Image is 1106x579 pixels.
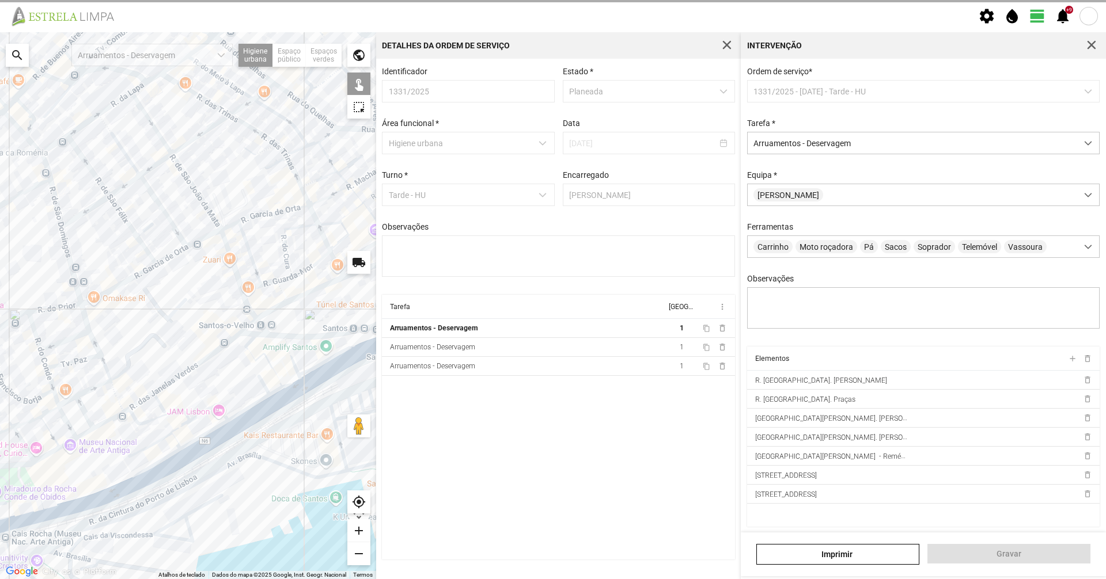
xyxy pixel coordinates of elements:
button: content_copy [703,323,712,333]
div: local_shipping [347,251,370,274]
span: [PERSON_NAME] [753,188,823,201]
label: Estado * [563,67,593,76]
button: Atalhos de teclado [158,571,205,579]
img: file [8,6,127,26]
span: Gravar [934,549,1085,558]
span: add [1067,354,1077,363]
span: Telemóvel [958,240,1001,253]
img: Google [3,564,41,579]
div: Higiene urbana [238,44,273,67]
span: delete_outline [1082,489,1092,498]
span: Carrinho [753,240,793,253]
label: Turno * [382,170,408,180]
span: delete_outline [1082,394,1092,403]
span: 1 [680,343,684,351]
span: R. [GEOGRAPHIC_DATA]. Praças [755,395,855,403]
a: Termos (abre num novo separador) [353,572,373,578]
label: Identificador [382,67,427,76]
span: delete_outline [718,323,727,333]
span: [STREET_ADDRESS] [755,471,817,479]
span: 1 [680,324,684,332]
span: Pá [860,240,878,253]
span: content_copy [703,344,710,351]
span: delete_outline [1082,451,1092,460]
div: Elementos [755,355,789,363]
span: [GEOGRAPHIC_DATA][PERSON_NAME]. [PERSON_NAME] [755,433,933,441]
div: public [347,44,370,67]
label: Data [563,119,580,128]
label: Equipa * [747,170,777,180]
div: add [347,519,370,542]
span: Ordem de serviço [747,67,812,76]
span: delete_outline [1082,375,1092,384]
span: view_day [1029,7,1046,25]
div: [GEOGRAPHIC_DATA] [669,303,693,311]
span: Moto roçadora [796,240,857,253]
div: highlight_alt [347,96,370,119]
button: content_copy [703,342,712,352]
div: Arruamentos - Deservagem [390,343,475,351]
span: delete_outline [1082,354,1092,363]
div: Espaço público [273,44,306,67]
div: +9 [1065,6,1073,14]
label: Observações [747,274,794,283]
label: Tarefa * [747,119,775,128]
span: delete_outline [718,361,727,371]
div: Tarefa [390,303,410,311]
span: delete_outline [1082,413,1092,422]
label: Ferramentas [747,222,793,231]
a: Imprimir [756,544,919,565]
span: Arruamentos - Deservagem [748,132,1077,154]
a: Abrir esta área no Google Maps (abre uma nova janela) [3,564,41,579]
div: dropdown trigger [1077,132,1100,154]
span: water_drop [1003,7,1021,25]
span: delete_outline [1082,432,1092,441]
span: content_copy [703,325,710,332]
span: [GEOGRAPHIC_DATA][PERSON_NAME] - Remédios à [GEOGRAPHIC_DATA] [755,452,988,460]
span: Dados do mapa ©2025 Google, Inst. Geogr. Nacional [212,572,346,578]
span: more_vert [718,302,727,311]
button: content_copy [703,361,712,371]
span: Vassoura [1004,240,1047,253]
label: Observações [382,222,429,231]
label: Área funcional * [382,119,439,128]
div: Arruamentos - Deservagem [390,324,478,332]
span: [STREET_ADDRESS] [755,490,817,498]
span: R. [GEOGRAPHIC_DATA]. [PERSON_NAME] [755,376,887,384]
span: delete_outline [1082,470,1092,479]
div: my_location [347,490,370,513]
span: settings [978,7,995,25]
span: Sacos [881,240,911,253]
div: remove [347,542,370,565]
div: Detalhes da Ordem de Serviço [382,41,510,49]
div: Espaços verdes [306,44,342,67]
div: Intervenção [747,41,802,49]
label: Encarregado [563,170,609,180]
div: touch_app [347,73,370,96]
span: 1 [680,362,684,370]
div: Arruamentos - Deservagem [390,362,475,370]
span: content_copy [703,363,710,370]
span: [GEOGRAPHIC_DATA][PERSON_NAME]. [PERSON_NAME] [755,414,933,422]
span: notifications [1054,7,1071,25]
span: Soprador [914,240,955,253]
div: search [6,44,29,67]
button: Gravar [927,544,1090,563]
span: delete_outline [718,342,727,352]
button: Arraste o Pegman para o mapa para abrir o Street View [347,414,370,437]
